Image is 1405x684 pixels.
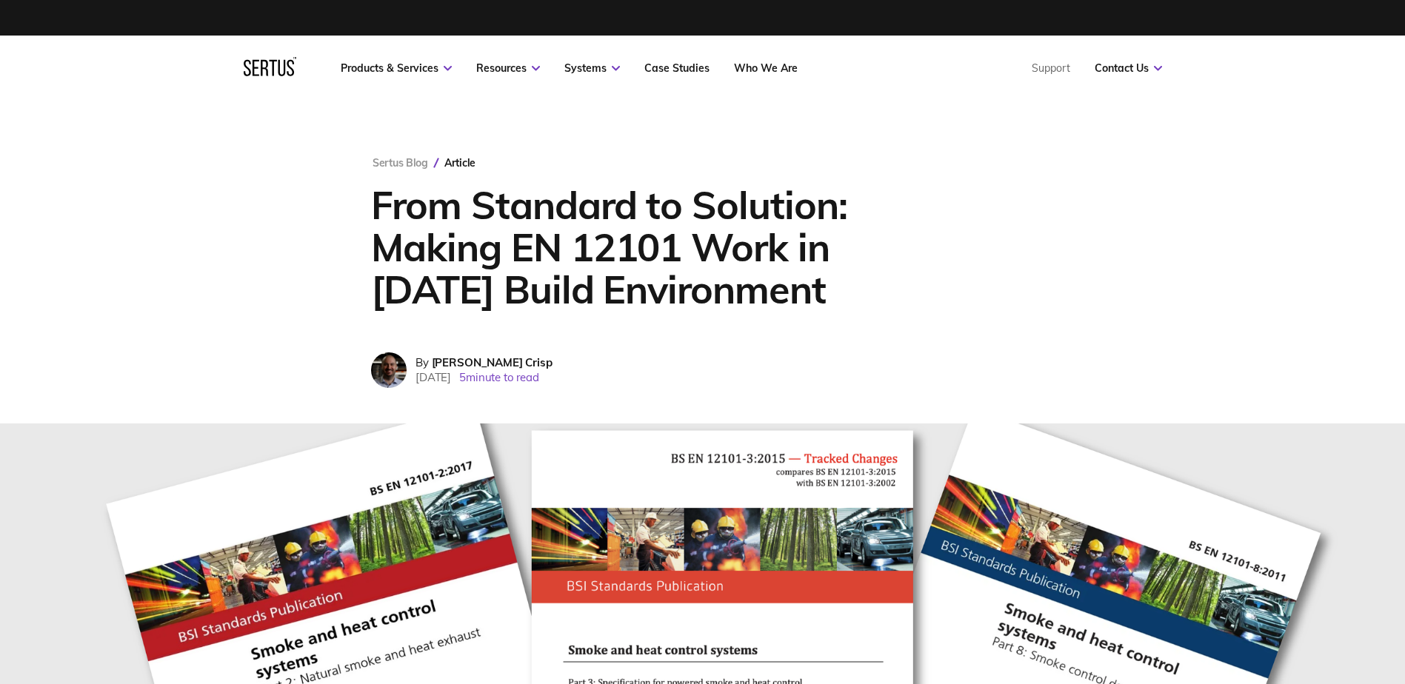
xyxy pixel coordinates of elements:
div: By [416,355,553,369]
a: Sertus Blog [373,156,428,170]
a: Systems [564,61,620,75]
a: Case Studies [644,61,710,75]
a: Who We Are [734,61,798,75]
a: Support [1032,61,1070,75]
span: 5 minute to read [459,370,539,384]
a: Products & Services [341,61,452,75]
span: [DATE] [416,370,451,384]
span: [PERSON_NAME] Crisp [432,355,553,369]
a: Resources [476,61,540,75]
h1: From Standard to Solution: Making EN 12101 Work in [DATE] Build Environment [371,184,938,311]
a: Contact Us [1095,61,1162,75]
